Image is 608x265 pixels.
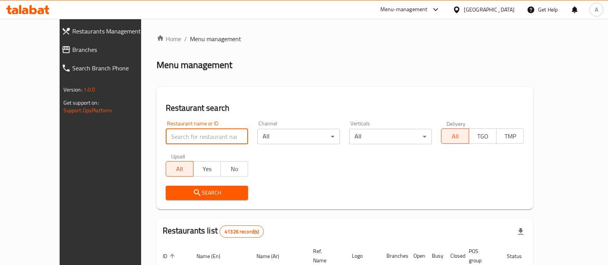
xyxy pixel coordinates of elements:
[220,225,264,238] div: Total records count
[595,5,598,14] span: A
[63,105,112,115] a: Support.OpsPlatform
[55,40,161,59] a: Branches
[157,34,533,43] nav: breadcrumb
[72,63,155,73] span: Search Branch Phone
[349,129,432,144] div: All
[441,128,469,144] button: All
[172,188,242,198] span: Search
[496,128,524,144] button: TMP
[63,98,99,108] span: Get support on:
[197,252,230,261] span: Name (En)
[166,129,248,144] input: Search for restaurant name or ID..
[169,163,190,175] span: All
[472,131,493,142] span: TGO
[55,22,161,40] a: Restaurants Management
[257,129,340,144] div: All
[197,163,218,175] span: Yes
[469,247,491,265] span: POS group
[166,161,193,177] button: All
[220,161,248,177] button: No
[446,121,466,126] label: Delivery
[313,247,336,265] span: Ref. Name
[157,34,181,43] a: Home
[469,128,496,144] button: TGO
[220,228,263,235] span: 41326 record(s)
[257,252,289,261] span: Name (Ar)
[445,131,466,142] span: All
[83,85,95,95] span: 1.0.0
[184,34,187,43] li: /
[163,252,177,261] span: ID
[163,225,264,238] h2: Restaurants list
[224,163,245,175] span: No
[63,85,82,95] span: Version:
[166,186,248,200] button: Search
[507,252,532,261] span: Status
[72,45,155,54] span: Branches
[157,59,232,71] h2: Menu management
[166,102,524,114] h2: Restaurant search
[464,5,515,14] div: [GEOGRAPHIC_DATA]
[171,153,185,159] label: Upsell
[380,5,428,14] div: Menu-management
[55,59,161,77] a: Search Branch Phone
[500,131,521,142] span: TMP
[190,34,241,43] span: Menu management
[72,27,155,36] span: Restaurants Management
[193,161,221,177] button: Yes
[511,222,530,241] div: Export file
